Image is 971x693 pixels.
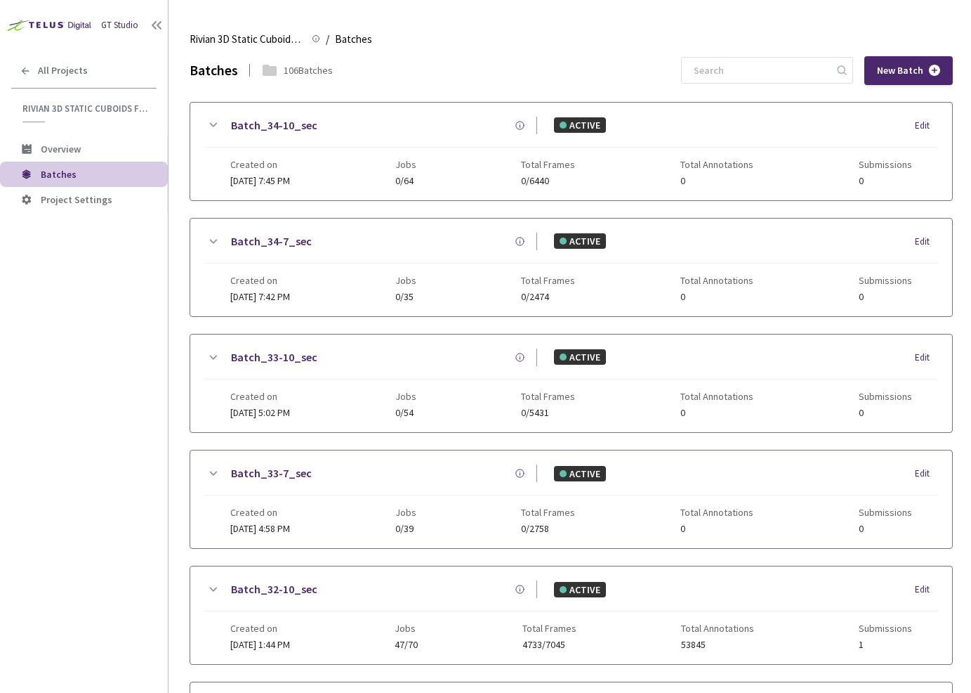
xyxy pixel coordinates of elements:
[326,31,329,48] li: /
[190,566,952,664] div: Batch_32-10_secACTIVEEditCreated on[DATE] 1:44 PMJobs47/70Total Frames4733/7045Total Annotations5...
[395,275,416,286] span: Jobs
[859,176,912,186] span: 0
[395,507,416,518] span: Jobs
[915,351,938,365] div: Edit
[859,408,912,418] span: 0
[859,391,912,402] span: Submissions
[395,176,416,186] span: 0/64
[859,640,912,650] span: 1
[395,391,416,402] span: Jobs
[554,349,606,365] div: ACTIVE
[877,65,923,77] span: New Batch
[284,63,333,78] div: 106 Batches
[230,275,290,286] span: Created on
[230,623,290,634] span: Created on
[680,391,753,402] span: Total Annotations
[859,623,912,634] span: Submissions
[190,219,952,316] div: Batch_34-7_secACTIVEEditCreated on[DATE] 7:42 PMJobs0/35Total Frames0/2474Total Annotations0Submi...
[522,640,576,650] span: 4733/7045
[915,235,938,249] div: Edit
[680,507,753,518] span: Total Annotations
[190,31,303,48] span: Rivian 3D Static Cuboids fixed[2024-25]
[554,117,606,133] div: ACTIVE
[680,176,753,186] span: 0
[230,391,290,402] span: Created on
[230,522,290,535] span: [DATE] 4:58 PM
[231,233,312,250] a: Batch_34-7_sec
[231,117,317,134] a: Batch_34-10_sec
[521,524,575,534] span: 0/2758
[190,59,238,81] div: Batches
[521,159,575,170] span: Total Frames
[521,408,575,418] span: 0/5431
[554,582,606,597] div: ACTIVE
[521,176,575,186] span: 0/6440
[230,290,290,303] span: [DATE] 7:42 PM
[230,507,290,518] span: Created on
[395,623,418,634] span: Jobs
[681,623,754,634] span: Total Annotations
[41,168,77,181] span: Batches
[859,275,912,286] span: Submissions
[230,638,290,651] span: [DATE] 1:44 PM
[859,292,912,302] span: 0
[395,292,416,302] span: 0/35
[41,143,81,155] span: Overview
[231,581,317,598] a: Batch_32-10_sec
[681,640,754,650] span: 53845
[101,18,138,32] div: GT Studio
[190,451,952,548] div: Batch_33-7_secACTIVEEditCreated on[DATE] 4:58 PMJobs0/39Total Frames0/2758Total Annotations0Submi...
[680,275,753,286] span: Total Annotations
[859,159,912,170] span: Submissions
[190,103,952,200] div: Batch_34-10_secACTIVEEditCreated on[DATE] 7:45 PMJobs0/64Total Frames0/6440Total Annotations0Subm...
[680,292,753,302] span: 0
[395,408,416,418] span: 0/54
[230,174,290,187] span: [DATE] 7:45 PM
[522,623,576,634] span: Total Frames
[521,391,575,402] span: Total Frames
[680,159,753,170] span: Total Annotations
[190,335,952,432] div: Batch_33-10_secACTIVEEditCreated on[DATE] 5:02 PMJobs0/54Total Frames0/5431Total Annotations0Subm...
[521,292,575,302] span: 0/2474
[915,467,938,481] div: Edit
[41,193,112,206] span: Project Settings
[22,103,148,115] span: Rivian 3D Static Cuboids fixed[2024-25]
[231,465,312,482] a: Batch_33-7_sec
[395,640,418,650] span: 47/70
[554,233,606,249] div: ACTIVE
[680,408,753,418] span: 0
[680,524,753,534] span: 0
[231,349,317,366] a: Batch_33-10_sec
[685,58,835,83] input: Search
[395,159,416,170] span: Jobs
[38,65,88,77] span: All Projects
[554,466,606,481] div: ACTIVE
[915,583,938,597] div: Edit
[230,406,290,419] span: [DATE] 5:02 PM
[859,524,912,534] span: 0
[335,31,372,48] span: Batches
[521,275,575,286] span: Total Frames
[521,507,575,518] span: Total Frames
[230,159,290,170] span: Created on
[859,507,912,518] span: Submissions
[395,524,416,534] span: 0/39
[915,119,938,133] div: Edit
